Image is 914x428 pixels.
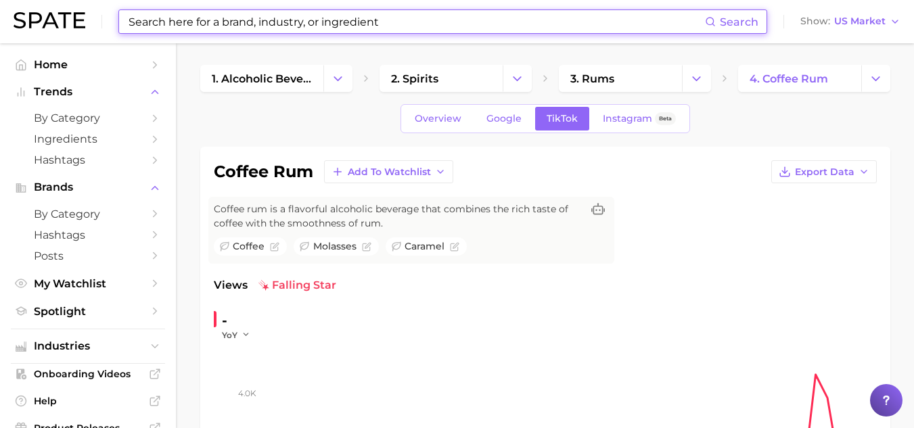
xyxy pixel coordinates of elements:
h1: coffee rum [214,164,313,180]
span: by Category [34,208,142,220]
span: Help [34,395,142,407]
button: Change Category [861,65,890,92]
span: Trends [34,86,142,98]
a: 4. coffee rum [738,65,861,92]
span: Ingredients [34,133,142,145]
a: Home [11,54,165,75]
a: Ingredients [11,128,165,149]
input: Search here for a brand, industry, or ingredient [127,10,705,33]
a: My Watchlist [11,273,165,294]
a: Overview [403,107,473,130]
span: 1. alcoholic beverages [212,72,312,85]
span: Industries [34,340,142,352]
button: ShowUS Market [797,13,904,30]
img: SPATE [14,12,85,28]
span: Search [720,16,758,28]
button: Brands [11,177,165,197]
span: 4. coffee rum [750,72,828,85]
span: molasses [313,239,357,254]
a: by Category [11,108,165,128]
a: Spotlight [11,301,165,322]
button: Flag as miscategorized or irrelevant [270,242,279,252]
a: Hashtags [11,224,165,245]
span: by Category [34,112,142,124]
span: My Watchlist [34,277,142,290]
span: Views [214,277,248,293]
button: YoY [222,329,251,341]
span: 2. spirits [391,72,438,85]
a: 3. rums [559,65,682,92]
span: Spotlight [34,305,142,318]
span: Onboarding Videos [34,368,142,380]
div: - [222,310,260,331]
span: coffee [233,239,265,254]
span: Brands [34,181,142,193]
a: 1. alcoholic beverages [200,65,323,92]
span: TikTok [547,113,578,124]
a: Google [475,107,533,130]
a: InstagramBeta [591,107,687,130]
button: Trends [11,82,165,102]
span: caramel [405,239,444,254]
span: Coffee rum is a flavorful alcoholic beverage that combines the rich taste of coffee with the smoo... [214,202,582,231]
a: Hashtags [11,149,165,170]
a: TikTok [535,107,589,130]
button: Flag as miscategorized or irrelevant [362,242,371,252]
span: 3. rums [570,72,614,85]
a: 2. spirits [380,65,503,92]
tspan: 4.0k [238,388,256,398]
span: Add to Watchlist [348,166,431,178]
span: Show [800,18,830,25]
span: Google [486,113,522,124]
button: Flag as miscategorized or irrelevant [450,242,459,252]
span: Hashtags [34,229,142,241]
span: Overview [415,113,461,124]
a: Onboarding Videos [11,364,165,384]
span: Beta [659,113,672,124]
button: Change Category [323,65,352,92]
button: Export Data [771,160,877,183]
span: Hashtags [34,153,142,166]
span: Instagram [603,113,652,124]
button: Add to Watchlist [324,160,453,183]
span: Posts [34,249,142,262]
a: by Category [11,204,165,224]
img: falling star [258,280,269,291]
span: falling star [258,277,336,293]
a: Help [11,391,165,411]
a: Posts [11,245,165,266]
span: US Market [834,18,886,25]
button: Industries [11,336,165,356]
span: Home [34,58,142,71]
span: YoY [222,329,237,341]
span: Export Data [795,166,854,178]
button: Change Category [682,65,711,92]
button: Change Category [503,65,532,92]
